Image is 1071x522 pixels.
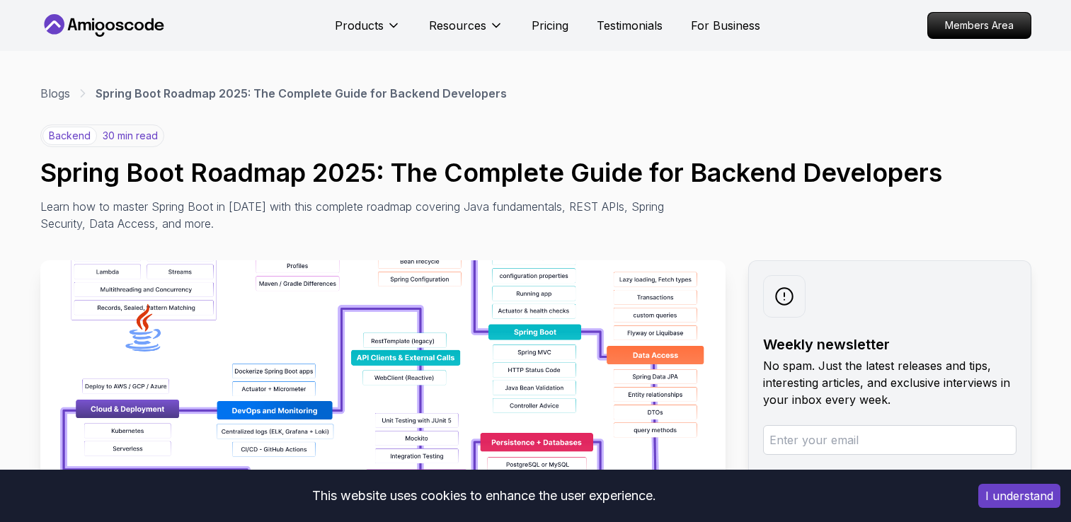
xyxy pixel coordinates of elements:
h1: Spring Boot Roadmap 2025: The Complete Guide for Backend Developers [40,158,1031,187]
a: Blogs [40,85,70,102]
a: privacy policy [847,468,917,482]
a: Members Area [927,12,1031,39]
p: Products [335,17,384,34]
button: Accept cookies [978,484,1060,508]
a: For Business [691,17,760,34]
p: No spam. Just the latest releases and tips, interesting articles, and exclusive interviews in you... [763,357,1016,408]
button: Products [335,17,401,45]
div: This website uses cookies to enhance the user experience. [11,480,957,511]
p: Members Area [928,13,1031,38]
button: Resources [429,17,503,45]
p: Read about our . [763,466,1016,483]
p: backend [42,127,97,145]
a: Pricing [532,17,568,34]
a: Testimonials [597,17,663,34]
p: Learn how to master Spring Boot in [DATE] with this complete roadmap covering Java fundamentals, ... [40,198,675,232]
p: Resources [429,17,486,34]
p: Spring Boot Roadmap 2025: The Complete Guide for Backend Developers [96,85,507,102]
input: Enter your email [763,425,1016,455]
h2: Weekly newsletter [763,335,1016,354]
p: 30 min read [103,129,158,143]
